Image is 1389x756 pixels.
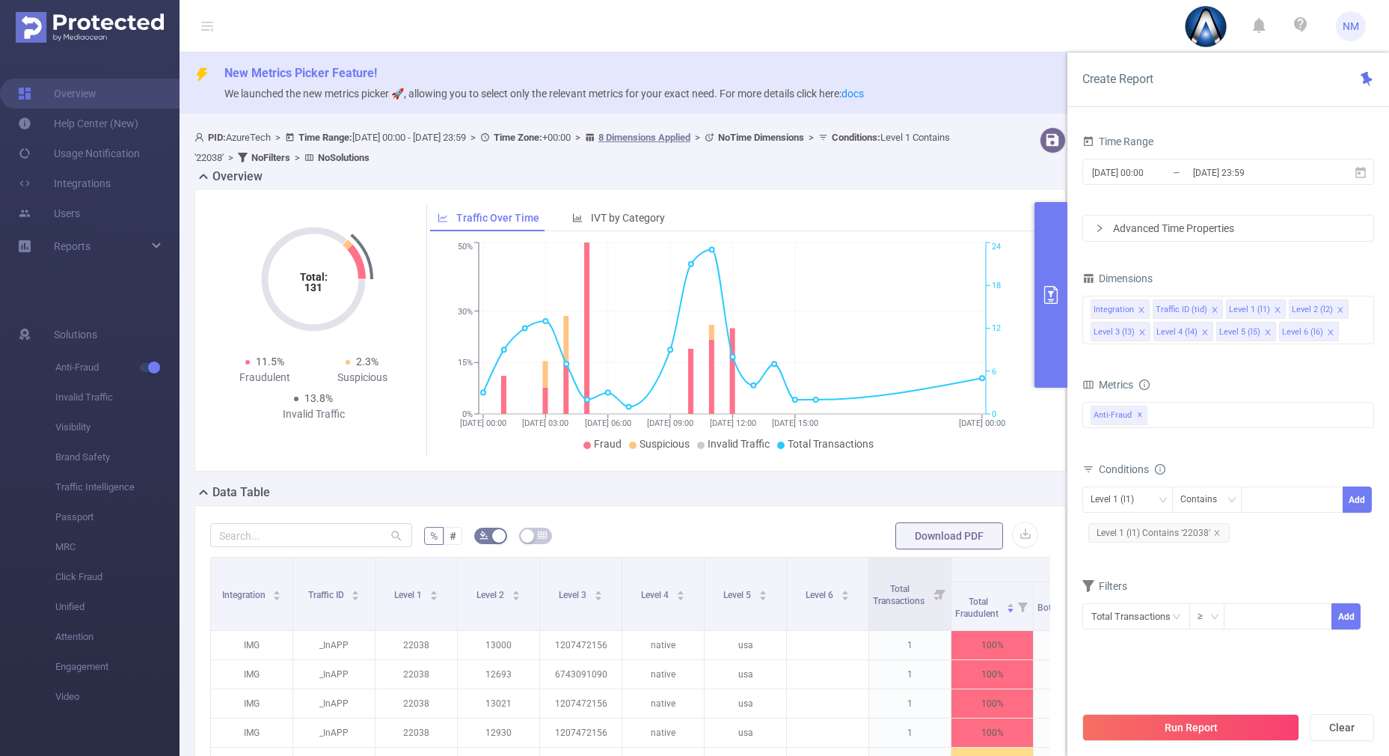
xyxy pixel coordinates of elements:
[216,370,313,385] div: Fraudulent
[1082,72,1153,86] span: Create Report
[1159,496,1168,506] i: icon: down
[1082,379,1133,391] span: Metrics
[265,406,362,422] div: Invalid Traffic
[1034,689,1115,718] p: 0%
[479,531,488,540] i: icon: bg-colors
[313,370,411,385] div: Suspicious
[272,588,281,597] div: Sort
[1091,487,1144,512] div: Level 1 (l1)
[622,631,704,659] p: native
[208,132,226,143] b: PID:
[992,409,996,419] tspan: 0
[772,418,818,428] tspan: [DATE] 15:00
[1198,604,1213,629] div: ≥
[466,132,480,143] span: >
[1210,612,1219,623] i: icon: down
[1279,322,1339,341] li: Level 6 (l6)
[55,682,180,712] span: Video
[841,88,864,100] a: docs
[512,588,520,593] i: icon: caret-up
[594,438,622,450] span: Fraud
[955,597,1001,619] span: Total Fraudulent
[1037,603,1079,613] span: Bot/Virus
[375,719,457,747] p: 22038
[930,558,951,630] i: Filter menu
[1229,300,1270,320] div: Level 1 (l1)
[951,719,1033,747] p: 100%
[1227,496,1236,506] i: icon: down
[622,689,704,718] p: native
[841,588,849,593] i: icon: caret-up
[538,531,547,540] i: icon: table
[273,588,281,593] i: icon: caret-up
[1094,323,1135,342] div: Level 3 (l3)
[256,356,284,368] span: 11.5%
[690,132,705,143] span: >
[458,307,473,317] tspan: 30%
[352,594,360,599] i: icon: caret-down
[273,594,281,599] i: icon: caret-down
[959,418,1005,428] tspan: [DATE] 00:00
[458,689,539,718] p: 13021
[438,213,448,223] i: icon: line-chart
[16,12,164,43] img: Protected Media
[869,631,951,659] p: 1
[1327,329,1334,338] i: icon: close
[211,631,292,659] p: IMG
[352,588,360,593] i: icon: caret-up
[194,132,208,142] i: icon: user
[708,438,770,450] span: Invalid Traffic
[212,484,270,502] h2: Data Table
[1139,379,1150,390] i: icon: info-circle
[224,88,864,100] span: We launched the new metrics picker 🚀, allowing you to select only the relevant metrics for your e...
[806,590,835,600] span: Level 6
[873,584,927,606] span: Total Transactions
[951,631,1033,659] p: 100%
[1343,487,1372,513] button: Add
[55,502,180,532] span: Passport
[458,631,539,659] p: 13000
[1091,322,1150,341] li: Level 3 (l3)
[194,67,209,82] i: icon: thunderbolt
[758,594,767,599] i: icon: caret-down
[462,409,473,419] tspan: 0%
[293,631,375,659] p: _InAPP
[55,412,180,442] span: Visibility
[594,594,602,599] i: icon: caret-down
[512,594,520,599] i: icon: caret-down
[1006,606,1014,611] i: icon: caret-down
[356,356,378,368] span: 2.3%
[572,213,583,223] i: icon: bar-chart
[804,132,818,143] span: >
[1216,322,1276,341] li: Level 5 (l5)
[594,588,602,593] i: icon: caret-up
[1180,487,1227,512] div: Contains
[18,109,138,138] a: Help Center (New)
[832,132,880,143] b: Conditions :
[1094,300,1134,320] div: Integration
[194,132,950,163] span: AzureTech [DATE] 00:00 - [DATE] 23:59 +00:00
[1083,216,1373,241] div: icon: rightAdvanced Time Properties
[640,438,690,450] span: Suspicious
[571,132,585,143] span: >
[1331,603,1361,630] button: Add
[293,689,375,718] p: _InAPP
[375,660,457,689] p: 22038
[622,719,704,747] p: native
[591,212,665,224] span: IVT by Category
[55,382,180,412] span: Invalid Traffic
[1282,323,1323,342] div: Level 6 (l6)
[1088,523,1230,543] span: Level 1 (l1) Contains '22038'
[1034,719,1115,747] p: 0%
[869,689,951,718] p: 1
[1274,306,1281,315] i: icon: close
[758,588,767,593] i: icon: caret-up
[992,243,1001,252] tspan: 24
[1156,323,1198,342] div: Level 4 (l4)
[55,622,180,652] span: Attention
[224,152,238,163] span: >
[676,588,685,597] div: Sort
[758,588,767,597] div: Sort
[55,472,180,502] span: Traffic Intelligence
[1192,162,1313,183] input: End date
